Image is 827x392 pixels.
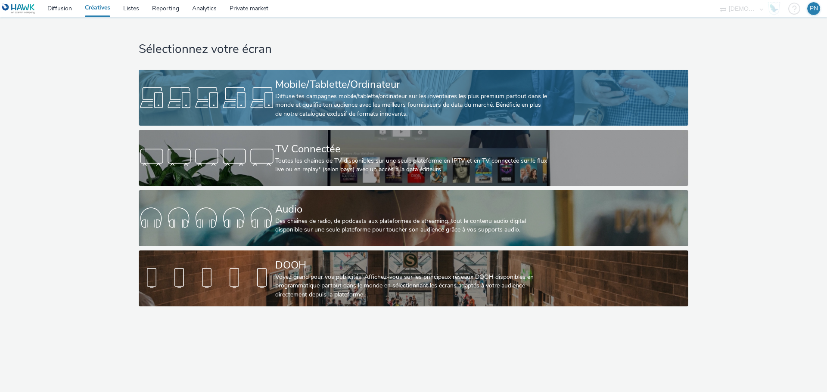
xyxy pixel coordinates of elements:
div: Diffuse tes campagnes mobile/tablette/ordinateur sur les inventaires les plus premium partout dan... [275,92,548,118]
div: TV Connectée [275,142,548,157]
img: Hawk Academy [768,2,780,15]
a: AudioDes chaînes de radio, de podcasts aux plateformes de streaming: tout le contenu audio digita... [139,190,688,246]
a: Mobile/Tablette/OrdinateurDiffuse tes campagnes mobile/tablette/ordinateur sur les inventaires le... [139,70,688,126]
a: Hawk Academy [768,2,784,15]
div: DOOH [275,258,548,273]
a: TV ConnectéeToutes les chaines de TV disponibles sur une seule plateforme en IPTV et en TV connec... [139,130,688,186]
h1: Sélectionnez votre écran [139,41,688,58]
div: Mobile/Tablette/Ordinateur [275,77,548,92]
div: Toutes les chaines de TV disponibles sur une seule plateforme en IPTV et en TV connectée sur le f... [275,157,548,174]
div: Voyez grand pour vos publicités! Affichez-vous sur les principaux réseaux DOOH disponibles en pro... [275,273,548,299]
a: DOOHVoyez grand pour vos publicités! Affichez-vous sur les principaux réseaux DOOH disponibles en... [139,250,688,306]
div: Audio [275,202,548,217]
img: undefined Logo [2,3,35,14]
div: PN [810,2,818,15]
div: Des chaînes de radio, de podcasts aux plateformes de streaming: tout le contenu audio digital dis... [275,217,548,235]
